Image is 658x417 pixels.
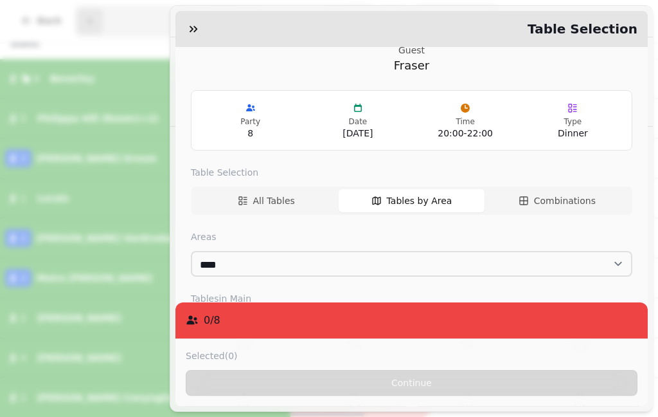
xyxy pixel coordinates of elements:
[253,194,295,207] span: All Tables
[191,166,632,179] label: Table Selection
[534,194,596,207] span: Combinations
[191,292,632,305] label: Tables in Main
[186,349,238,362] label: Selected (0)
[186,370,637,396] button: Continue
[191,230,632,243] label: Areas
[309,127,406,140] p: [DATE]
[524,127,621,140] p: Dinner
[387,194,452,207] span: Tables by Area
[309,116,406,127] p: Date
[417,127,514,140] p: 20:00 - 22:00
[485,189,630,212] button: Combinations
[193,189,339,212] button: All Tables
[197,378,627,387] span: Continue
[524,116,621,127] p: Type
[417,116,514,127] p: Time
[204,313,220,328] p: 0 / 8
[202,116,299,127] p: Party
[202,127,299,140] p: 8
[339,189,484,212] button: Tables by Area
